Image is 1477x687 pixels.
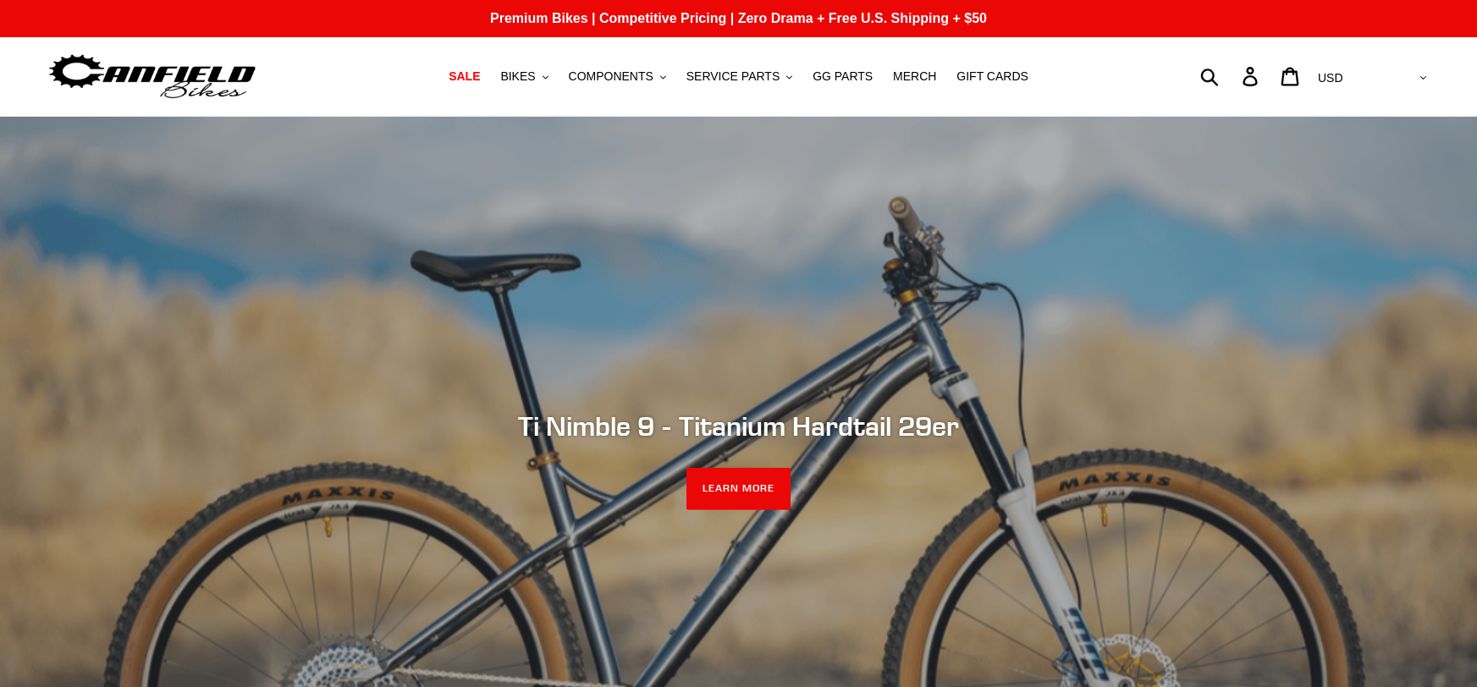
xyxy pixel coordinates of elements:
button: BIKES [492,65,556,88]
img: Canfield Bikes [47,50,258,103]
span: GIFT CARDS [956,69,1028,84]
button: SERVICE PARTS [678,65,801,88]
button: COMPONENTS [560,65,675,88]
a: LEARN MORE [686,468,791,510]
span: SERVICE PARTS [686,69,780,84]
span: COMPONENTS [569,69,653,84]
a: GG PARTS [804,65,881,88]
span: MERCH [893,69,936,84]
h2: Ti Nimble 9 - Titanium Hardtail 29er [278,409,1200,442]
span: BIKES [500,69,535,84]
a: SALE [440,65,488,88]
input: Search [1210,58,1253,95]
a: GIFT CARDS [948,65,1037,88]
span: GG PARTS [813,69,873,84]
span: SALE [449,69,480,84]
a: MERCH [885,65,945,88]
